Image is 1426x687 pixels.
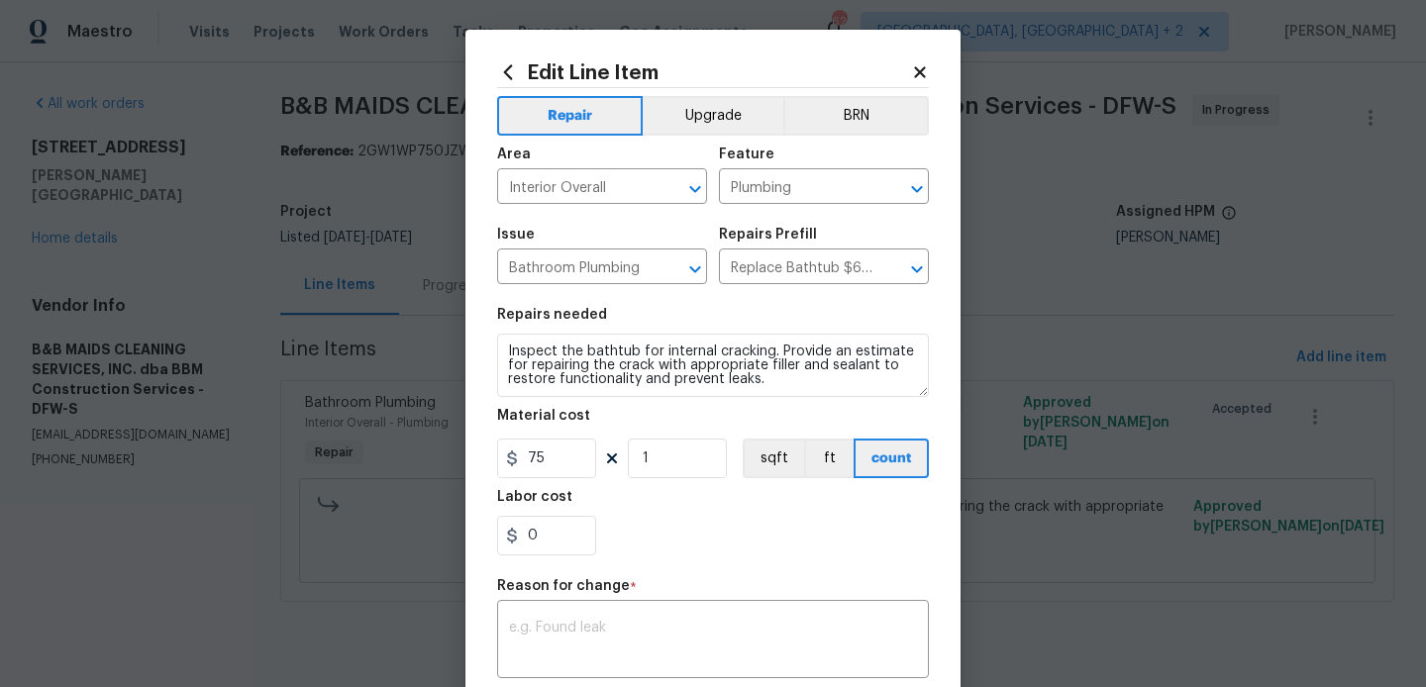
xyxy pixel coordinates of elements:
button: Repair [497,96,643,136]
button: Upgrade [643,96,784,136]
button: Open [681,255,709,283]
h2: Edit Line Item [497,61,911,83]
button: count [854,439,929,478]
button: BRN [783,96,929,136]
h5: Area [497,147,531,161]
h5: Reason for change [497,579,630,593]
button: Open [903,255,931,283]
button: ft [804,439,854,478]
textarea: Inspect the bathtub for internal cracking. Provide an estimate for repairing the crack with appro... [497,334,929,397]
h5: Issue [497,228,535,242]
button: Open [681,175,709,203]
button: Open [903,175,931,203]
h5: Feature [719,147,774,161]
button: sqft [743,439,804,478]
h5: Labor cost [497,490,572,504]
h5: Material cost [497,409,590,423]
h5: Repairs needed [497,308,607,322]
h5: Repairs Prefill [719,228,817,242]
